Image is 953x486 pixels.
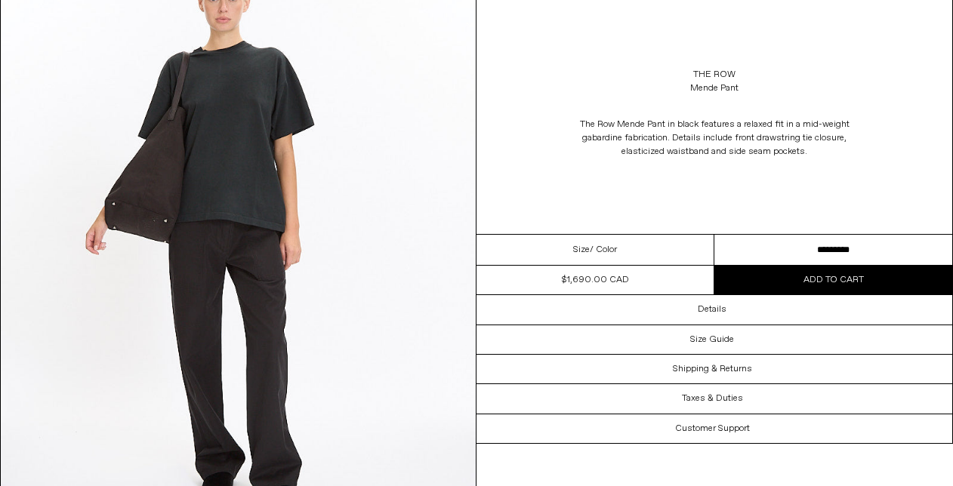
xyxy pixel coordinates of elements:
[590,243,617,257] span: / Color
[682,393,743,404] h3: Taxes & Duties
[675,423,750,434] h3: Customer Support
[714,266,952,294] button: Add to cart
[563,110,865,166] p: The Row Mende Pant in black features a relaxed fit in a mid-weight gabardine fabrication. Details...
[803,274,864,286] span: Add to cart
[573,243,590,257] span: Size
[673,364,752,374] h3: Shipping & Returns
[693,68,736,82] a: The Row
[690,334,734,345] h3: Size Guide
[562,273,629,287] div: $1,690.00 CAD
[690,82,739,95] div: Mende Pant
[698,304,726,315] h3: Details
